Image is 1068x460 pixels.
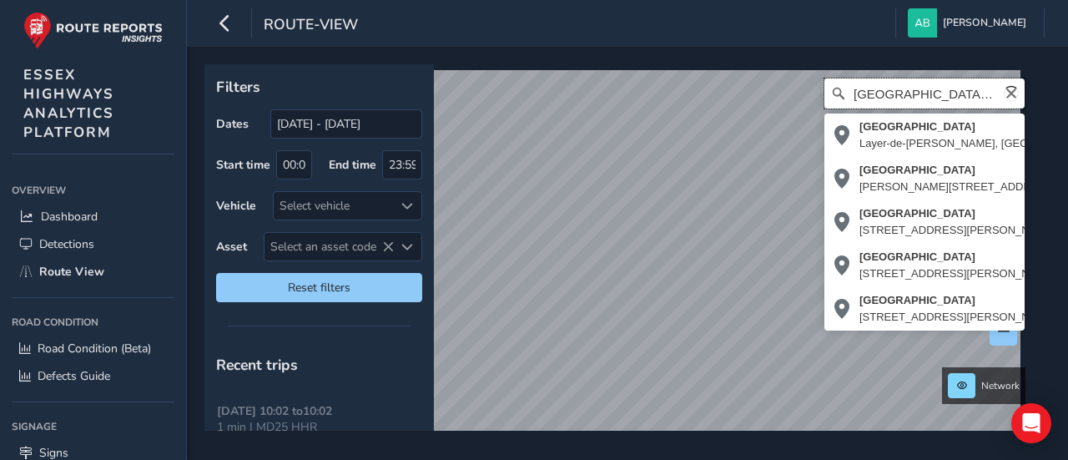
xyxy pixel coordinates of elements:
[859,222,1056,239] div: [STREET_ADDRESS][PERSON_NAME]
[23,65,114,142] span: ESSEX HIGHWAYS ANALYTICS PLATFORM
[38,341,151,356] span: Road Condition (Beta)
[908,8,1032,38] button: [PERSON_NAME]
[12,335,174,362] a: Road Condition (Beta)
[12,230,174,258] a: Detections
[216,157,270,173] label: Start time
[39,264,104,280] span: Route View
[216,355,298,375] span: Recent trips
[859,249,1056,265] div: [GEOGRAPHIC_DATA]
[264,233,394,260] span: Select an asset code
[216,239,247,255] label: Asset
[859,309,1056,326] div: [STREET_ADDRESS][PERSON_NAME]
[39,236,94,252] span: Detections
[210,70,1020,450] canvas: Map
[216,76,422,98] p: Filters
[1011,403,1051,443] div: Open Intercom Messenger
[12,362,174,390] a: Defects Guide
[216,198,256,214] label: Vehicle
[216,116,249,132] label: Dates
[12,258,174,286] a: Route View
[824,78,1025,109] input: Search
[38,368,110,384] span: Defects Guide
[859,205,1056,222] div: [GEOGRAPHIC_DATA]
[859,292,1056,309] div: [GEOGRAPHIC_DATA]
[859,179,1056,195] div: [PERSON_NAME][STREET_ADDRESS]
[274,192,394,220] div: Select vehicle
[981,379,1020,392] span: Network
[943,8,1026,38] span: [PERSON_NAME]
[908,8,937,38] img: diamond-layout
[859,162,1056,179] div: [GEOGRAPHIC_DATA]
[12,414,174,439] div: Signage
[41,209,98,225] span: Dashboard
[859,265,1056,282] div: [STREET_ADDRESS][PERSON_NAME]
[264,14,358,38] span: route-view
[394,233,421,260] div: Select an asset code
[12,310,174,335] div: Road Condition
[216,273,422,302] button: Reset filters
[217,403,332,419] strong: [DATE] 10:02 to 10:02
[329,157,376,173] label: End time
[12,203,174,230] a: Dashboard
[217,419,317,435] span: 1 min | MD25 HHR
[12,178,174,203] div: Overview
[23,12,163,49] img: rr logo
[229,280,410,296] span: Reset filters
